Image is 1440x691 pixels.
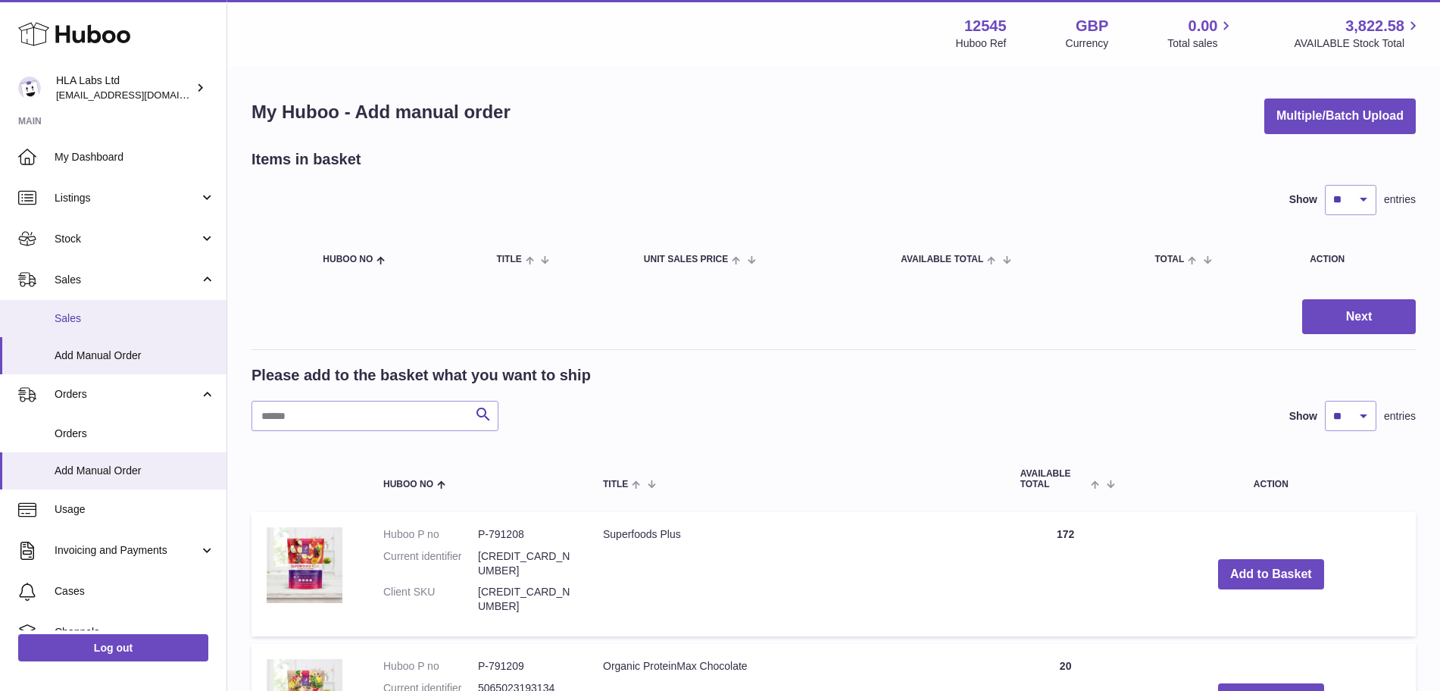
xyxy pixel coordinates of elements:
[1384,192,1416,207] span: entries
[323,255,373,264] span: Huboo no
[55,584,215,599] span: Cases
[1294,36,1422,51] span: AVAILABLE Stock Total
[1020,469,1088,489] span: AVAILABLE Total
[267,527,342,603] img: Superfoods Plus
[55,349,215,363] span: Add Manual Order
[251,365,591,386] h2: Please add to the basket what you want to ship
[1289,192,1317,207] label: Show
[901,255,983,264] span: AVAILABLE Total
[55,427,215,441] span: Orders
[56,73,192,102] div: HLA Labs Ltd
[964,16,1007,36] strong: 12545
[1154,255,1184,264] span: Total
[55,273,199,287] span: Sales
[55,625,215,639] span: Channels
[956,36,1007,51] div: Huboo Ref
[55,311,215,326] span: Sales
[1126,454,1416,504] th: Action
[478,527,573,542] dd: P-791208
[55,387,199,402] span: Orders
[55,150,215,164] span: My Dashboard
[383,585,478,614] dt: Client SKU
[1310,255,1401,264] div: Action
[55,232,199,246] span: Stock
[644,255,728,264] span: Unit Sales Price
[1167,16,1235,51] a: 0.00 Total sales
[1289,409,1317,424] label: Show
[55,464,215,478] span: Add Manual Order
[603,480,628,489] span: Title
[588,512,1005,636] td: Superfoods Plus
[1066,36,1109,51] div: Currency
[251,100,511,124] h1: My Huboo - Add manual order
[1076,16,1108,36] strong: GBP
[1384,409,1416,424] span: entries
[383,549,478,578] dt: Current identifier
[383,480,433,489] span: Huboo no
[383,659,478,674] dt: Huboo P no
[55,502,215,517] span: Usage
[1167,36,1235,51] span: Total sales
[478,549,573,578] dd: [CREDIT_CARD_NUMBER]
[1294,16,1422,51] a: 3,822.58 AVAILABLE Stock Total
[18,77,41,99] img: clinton@newgendirect.com
[1264,98,1416,134] button: Multiple/Batch Upload
[1218,559,1324,590] button: Add to Basket
[478,585,573,614] dd: [CREDIT_CARD_NUMBER]
[55,543,199,558] span: Invoicing and Payments
[496,255,521,264] span: Title
[383,527,478,542] dt: Huboo P no
[1005,512,1126,636] td: 172
[1302,299,1416,335] button: Next
[56,89,223,101] span: [EMAIL_ADDRESS][DOMAIN_NAME]
[1189,16,1218,36] span: 0.00
[18,634,208,661] a: Log out
[1345,16,1404,36] span: 3,822.58
[55,191,199,205] span: Listings
[478,659,573,674] dd: P-791209
[251,149,361,170] h2: Items in basket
